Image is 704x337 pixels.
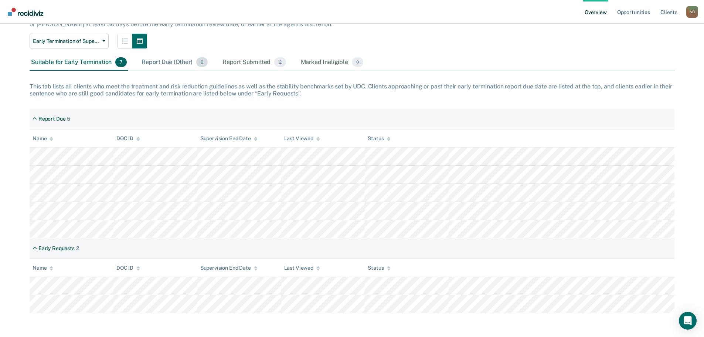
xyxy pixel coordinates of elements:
[299,54,365,71] div: Marked Ineligible0
[76,245,79,252] div: 2
[284,265,320,271] div: Last Viewed
[679,312,697,330] div: Open Intercom Messenger
[200,135,258,142] div: Supervision End Date
[116,135,140,142] div: DOC ID
[33,265,53,271] div: Name
[200,265,258,271] div: Supervision End Date
[368,135,390,142] div: Status
[33,135,53,142] div: Name
[284,135,320,142] div: Last Viewed
[30,242,82,255] div: Early Requests2
[352,57,363,67] span: 0
[140,54,209,71] div: Report Due (Other)0
[30,34,109,48] button: Early Termination of Supervision
[30,7,555,28] p: The [US_STATE] Sentencing Commission’s 2025 Adult Sentencing, Release, & Supervision Guidelines e...
[30,54,128,71] div: Suitable for Early Termination7
[33,38,99,44] span: Early Termination of Supervision
[67,116,70,122] div: 5
[30,83,674,97] div: This tab lists all clients who meet the treatment and risk reduction guidelines as well as the st...
[116,265,140,271] div: DOC ID
[38,116,66,122] div: Report Due
[686,6,698,18] div: S D
[38,245,75,252] div: Early Requests
[30,113,73,125] div: Report Due5
[115,57,127,67] span: 7
[368,265,390,271] div: Status
[686,6,698,18] button: Profile dropdown button
[221,54,288,71] div: Report Submitted2
[196,57,208,67] span: 0
[274,57,286,67] span: 2
[8,8,43,16] img: Recidiviz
